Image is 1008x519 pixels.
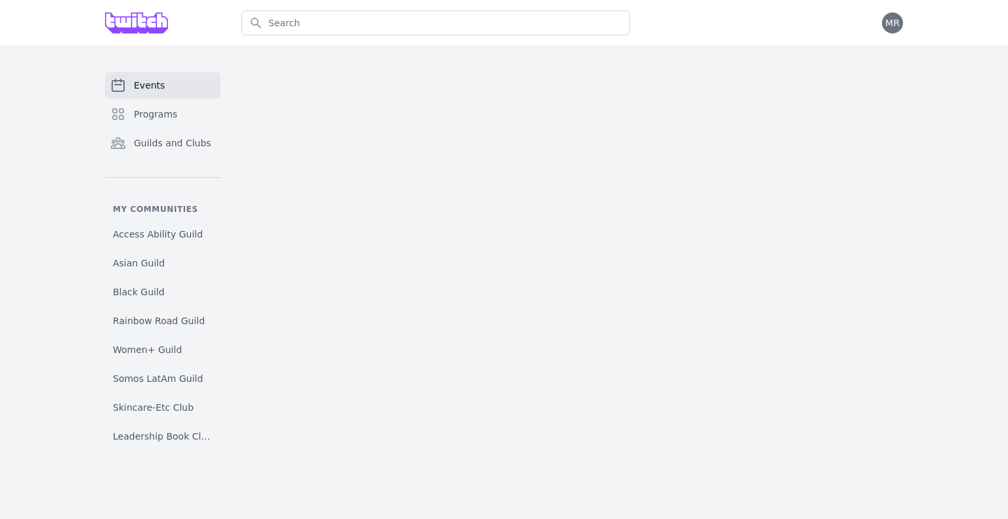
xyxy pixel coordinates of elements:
[105,425,220,448] a: Leadership Book Club
[105,338,220,362] a: Women+ Guild
[105,12,168,33] img: Grove
[113,401,194,414] span: Skincare-Etc Club
[105,222,220,246] a: Access Ability Guild
[105,130,220,156] a: Guilds and Clubs
[113,314,205,327] span: Rainbow Road Guild
[882,12,903,33] button: MR
[113,372,203,385] span: Somos LatAm Guild
[105,396,220,419] a: Skincare-Etc Club
[113,285,165,299] span: Black Guild
[113,228,203,241] span: Access Ability Guild
[134,108,177,121] span: Programs
[241,10,630,35] input: Search
[113,343,182,356] span: Women+ Guild
[113,430,213,443] span: Leadership Book Club
[134,79,165,92] span: Events
[105,101,220,127] a: Programs
[105,309,220,333] a: Rainbow Road Guild
[105,72,220,98] a: Events
[105,251,220,275] a: Asian Guild
[105,367,220,390] a: Somos LatAm Guild
[885,18,900,28] span: MR
[105,72,220,447] nav: Sidebar
[113,257,165,270] span: Asian Guild
[105,204,220,215] p: My communities
[105,280,220,304] a: Black Guild
[134,136,211,150] span: Guilds and Clubs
